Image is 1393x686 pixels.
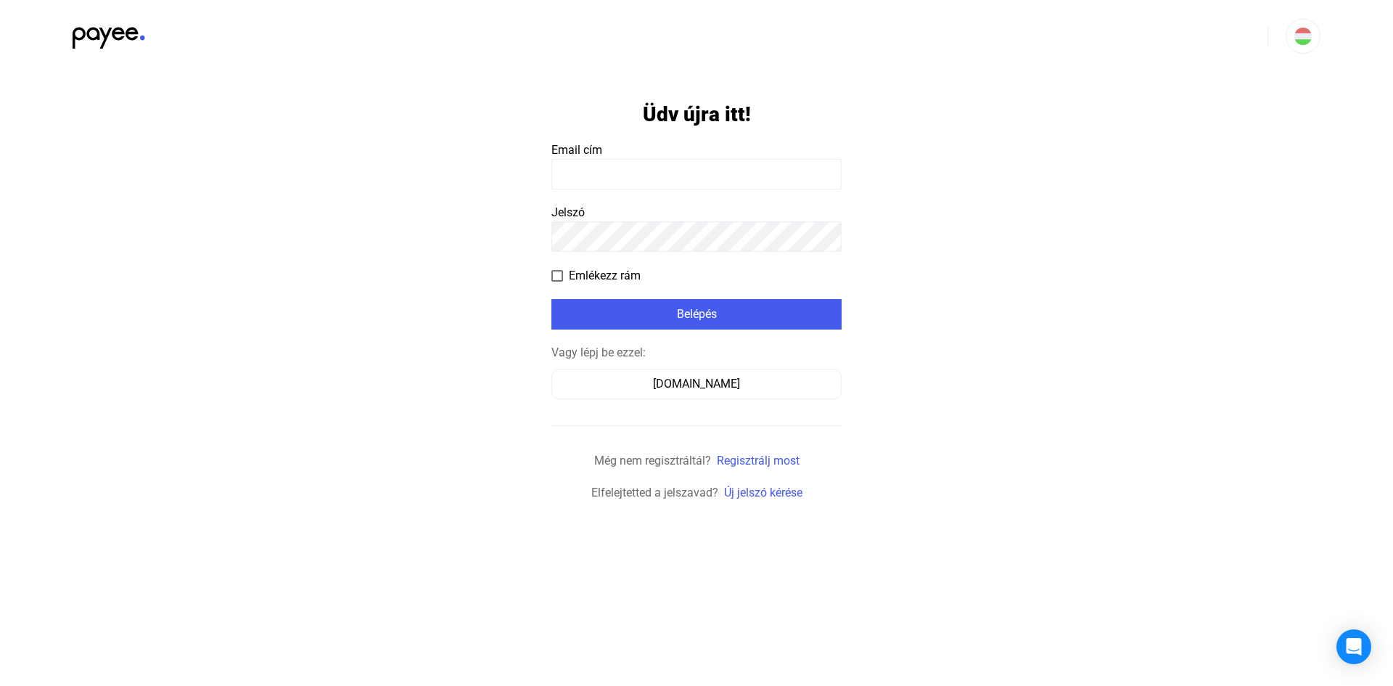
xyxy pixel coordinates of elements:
div: Vagy lépj be ezzel: [551,344,842,362]
a: [DOMAIN_NAME] [551,377,842,391]
button: Belépés [551,299,842,330]
span: Email cím [551,143,602,157]
button: [DOMAIN_NAME] [551,369,842,399]
span: Elfelejtetted a jelszavad? [591,486,718,499]
div: [DOMAIN_NAME] [556,375,837,393]
span: Jelszó [551,205,585,219]
button: HU [1286,19,1320,54]
a: Új jelszó kérése [724,486,802,499]
div: Belépés [556,306,837,323]
h1: Üdv újra itt! [643,102,751,127]
div: Open Intercom Messenger [1336,629,1371,664]
a: Regisztrálj most [717,454,800,467]
span: Emlékezz rám [569,267,641,285]
img: HU [1294,28,1312,45]
span: Még nem regisztráltál? [594,454,711,467]
img: black-payee-blue-dot.svg [73,19,145,49]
